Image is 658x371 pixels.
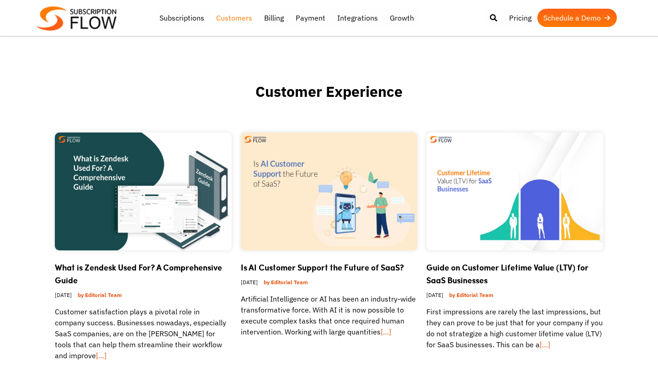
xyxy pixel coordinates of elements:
[258,9,290,27] a: Billing
[426,261,589,286] a: Guide on Customer Lifetime Value (LTV) for SaaS Businesses
[426,286,603,306] div: [DATE]
[55,82,603,123] h1: Customer Experience
[241,274,418,293] div: [DATE]
[55,132,232,250] img: What is Zendesk Used For A Comprehensive Guide
[96,351,106,360] a: […]
[290,9,331,27] a: Payment
[384,9,420,27] a: Growth
[540,340,550,349] a: […]
[426,132,603,250] img: Guide on Customer Lifetime Value (LTV) for SaaS Businesses
[537,9,617,27] a: Schedule a Demo
[503,9,537,27] a: Pricing
[154,9,210,27] a: Subscriptions
[74,289,126,301] a: by Editorial Team
[55,306,232,361] p: Customer satisfaction plays a pivotal role in company success. Businesses nowadays, especially Sa...
[381,327,391,336] a: […]
[55,261,222,286] a: What is Zendesk Used For? A Comprehensive Guide
[37,6,117,31] img: Subscriptionflow
[331,9,384,27] a: Integrations
[210,9,258,27] a: Customers
[241,132,418,250] img: Is AI Customer Support the Future of SaaS?
[446,289,497,301] a: by Editorial Team
[426,306,603,350] p: First impressions are rarely the last impressions, but they can prove to be just that for your co...
[55,286,232,306] div: [DATE]
[241,261,404,273] a: Is AI Customer Support the Future of SaaS?
[241,293,418,337] p: Artificial Intelligence or AI has been an industry-wide transformative force. With AI it is now p...
[260,276,312,288] a: by Editorial Team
